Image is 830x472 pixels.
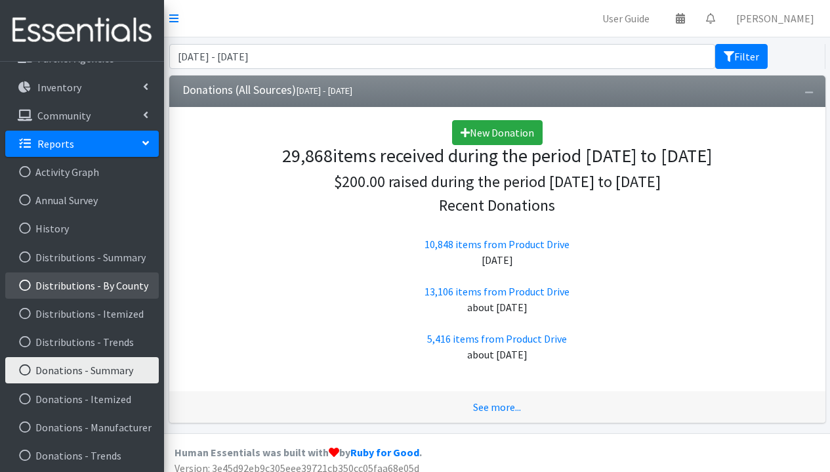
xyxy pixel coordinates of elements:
[5,386,159,412] a: Donations - Itemized
[282,144,333,167] span: 29,868
[5,215,159,242] a: History
[5,187,159,213] a: Annual Survey
[425,285,570,298] a: 13,106 items from Product Drive
[473,400,521,414] a: See more...
[5,442,159,469] a: Donations - Trends
[5,272,159,299] a: Distributions - By County
[5,131,159,157] a: Reports
[182,252,812,268] div: [DATE]
[37,109,91,122] p: Community
[5,301,159,327] a: Distributions - Itemized
[350,446,419,459] a: Ruby for Good
[182,173,812,192] h4: $200.00 raised during the period [DATE] to [DATE]
[182,83,352,97] h3: Donations (All Sources)
[37,137,74,150] p: Reports
[427,332,567,345] a: 5,416 items from Product Drive
[5,159,159,185] a: Activity Graph
[37,81,81,94] p: Inventory
[182,145,812,167] h3: items received during the period [DATE] to [DATE]
[452,120,543,145] a: New Donation
[5,414,159,440] a: Donations - Manufacturer
[182,347,812,362] div: about [DATE]
[5,9,159,53] img: HumanEssentials
[592,5,660,32] a: User Guide
[169,44,716,69] input: January 1, 2011 - December 31, 2011
[5,74,159,100] a: Inventory
[726,5,825,32] a: [PERSON_NAME]
[182,196,812,215] h4: Recent Donations
[5,357,159,383] a: Donations - Summary
[296,85,352,97] small: [DATE] - [DATE]
[715,44,768,69] button: Filter
[182,299,812,315] div: about [DATE]
[425,238,570,251] a: 10,848 items from Product Drive
[5,329,159,355] a: Distributions - Trends
[175,446,422,459] strong: Human Essentials was built with by .
[5,102,159,129] a: Community
[5,244,159,270] a: Distributions - Summary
